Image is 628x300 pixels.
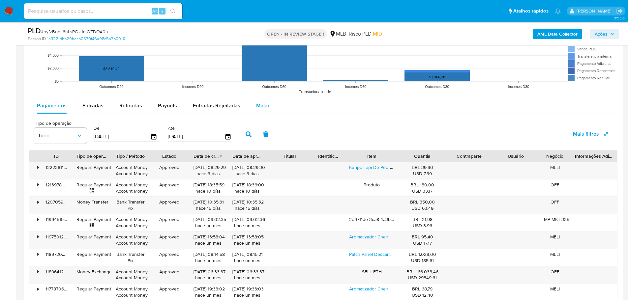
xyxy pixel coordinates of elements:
span: Ações [595,29,608,39]
span: MID [373,30,382,38]
span: # hyfzBodz6hLsPOzJmQZDOA0u [41,28,108,35]
a: 1a3221dbb29becb0570f46a98c5a7b09 [47,36,125,42]
span: s [161,8,163,14]
p: OPEN - IN REVIEW STAGE I [264,29,327,39]
span: Risco PLD: [349,30,382,38]
div: MLB [329,30,346,38]
button: Ações [590,29,619,39]
b: Person ID [28,36,46,42]
span: 3.155.0 [614,15,625,21]
input: Pesquise usuários ou casos... [24,7,182,15]
span: Atalhos rápidos [513,8,549,14]
a: Sair [616,8,623,14]
span: Alt [152,8,158,14]
b: AML Data Collector [537,29,578,39]
a: Notificações [555,8,561,14]
b: PLD [28,25,41,36]
button: search-icon [166,7,180,16]
p: lucas.portella@mercadolivre.com [577,8,614,14]
button: AML Data Collector [533,29,582,39]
